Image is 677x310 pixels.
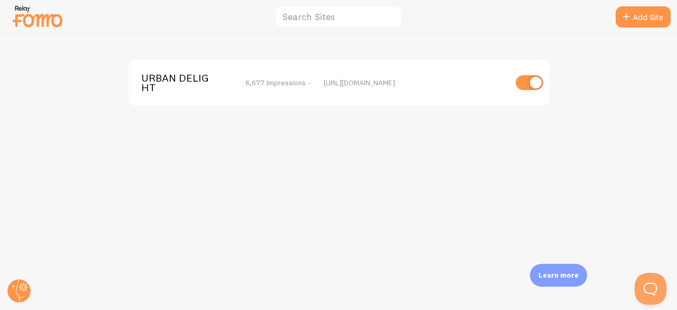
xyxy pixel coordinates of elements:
div: [URL][DOMAIN_NAME] [324,78,506,87]
img: fomo-relay-logo-orange.svg [11,3,64,30]
div: Learn more [530,264,587,287]
iframe: Help Scout Beacon - Open [635,273,666,305]
span: URBAN DELIGHT [141,73,226,93]
span: 6,677 Impressions - [245,78,311,87]
p: Learn more [538,270,579,280]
